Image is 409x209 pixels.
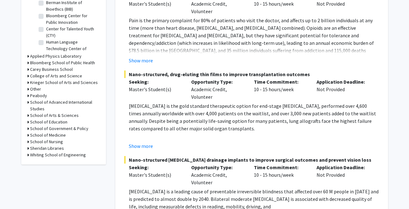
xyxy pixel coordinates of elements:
h3: College of Arts and Science [30,73,82,79]
h3: Krieger School of Arts and Sciences [30,79,98,86]
p: Application Deadline: [317,78,370,86]
p: Time Commitment: [254,78,307,86]
span: Nano-structured, drug-eluting thin films to improve transplantation outcomes [124,71,379,78]
div: Master's Student(s) [129,86,182,93]
button: Show more [129,142,153,150]
h3: Applied Physics Laboratory [30,53,81,60]
h3: Carey Business School [30,66,73,73]
h3: School of Advanced International Studies [30,99,100,112]
h3: School of Government & Policy [30,125,88,132]
div: Master's Student(s) [129,171,182,179]
div: Academic Credit, Volunteer [186,164,249,186]
p: Opportunity Type: [191,78,244,86]
p: Seeking: [129,164,182,171]
p: Pain is the primary complaint for 80% of patients who visit the doctor, and affects up to 2 billi... [129,17,379,69]
label: Center for Talented Youth (CTY) [46,26,98,39]
p: Application Deadline: [317,164,370,171]
div: Academic Credit, Volunteer [186,78,249,101]
label: Human Language Technology Center of Excellence (HLTCOE) [46,39,98,59]
div: 10 - 15 hours/week [249,78,312,101]
iframe: Chat [5,181,27,204]
h3: Whiting School of Engineering [30,152,86,158]
p: Time Commitment: [254,164,307,171]
h3: Peabody [30,92,47,99]
label: Bloomberg Center for Public Innovation [46,13,98,26]
h3: School of Medicine [30,132,66,138]
div: Not Provided [312,164,375,186]
h3: School of Arts & Sciences [30,112,79,119]
span: Nano-structured [MEDICAL_DATA] drainage implants to improve surgical outcomes and prevent vision ... [124,156,379,164]
p: Seeking: [129,78,182,86]
h3: Other [30,86,41,92]
h3: School of Nursing [30,138,63,145]
div: 10 - 15 hours/week [249,164,312,186]
p: [MEDICAL_DATA] is the gold standard therapeutic option for end-stage [MEDICAL_DATA], performed ov... [129,102,379,132]
button: Show more [129,57,153,64]
h3: Sheridan Libraries [30,145,64,152]
p: Opportunity Type: [191,164,244,171]
h3: Bloomberg School of Public Health [30,60,95,66]
h3: School of Education [30,119,67,125]
div: Not Provided [312,78,375,101]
